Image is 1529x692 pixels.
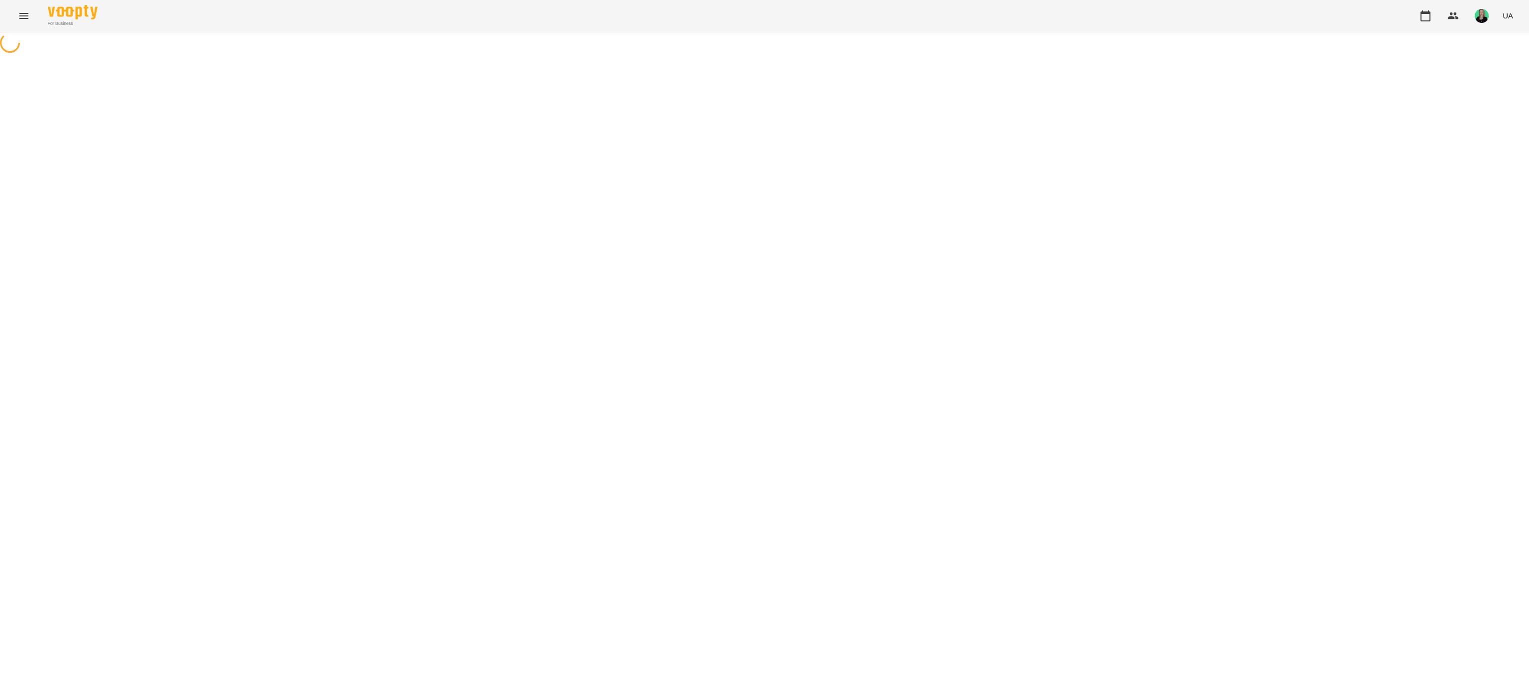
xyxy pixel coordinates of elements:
button: Menu [12,4,36,28]
span: UA [1503,10,1513,21]
img: 1f6d48d5277748e278928e082bb47431.png [1475,9,1489,23]
button: UA [1499,6,1517,25]
img: Voopty Logo [48,5,98,19]
span: For Business [48,20,98,27]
